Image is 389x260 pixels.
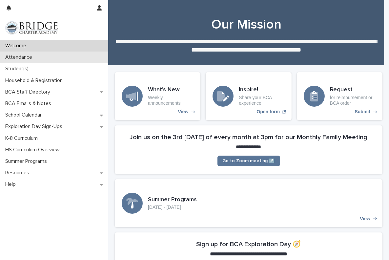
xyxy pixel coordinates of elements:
[360,216,370,222] p: View
[3,158,52,164] p: Summer Programs
[148,86,194,94] h3: What's New
[3,135,43,141] p: K-8 Curriculum
[178,109,189,115] p: View
[239,95,284,106] p: Share your BCA experience
[330,86,376,94] h3: Request
[130,133,368,141] h2: Join us on the 3rd [DATE] of every month at 3pm for our Monthly Family Meeting
[3,77,68,84] p: Household & Registration
[297,72,382,120] a: Submit
[3,43,31,49] p: Welcome
[3,112,47,118] p: School Calendar
[196,240,301,248] h2: Sign up for BCA Exploration Day 🧭
[3,89,55,95] p: BCA Staff Directory
[3,181,21,187] p: Help
[330,95,376,106] p: for reimbursement or BCA order
[3,170,34,176] p: Resources
[217,156,280,166] a: Go to Zoom meeting ↗️
[5,21,58,34] img: V1C1m3IdTEidaUdm9Hs0
[115,179,382,227] a: View
[3,147,65,153] p: HS Curriculum Overview
[115,72,200,120] a: View
[115,17,378,32] h1: Our Mission
[3,54,37,60] p: Attendance
[3,123,68,130] p: Exploration Day Sign-Ups
[3,66,34,72] p: Student(s)
[223,159,275,163] span: Go to Zoom meeting ↗️
[148,196,197,204] h3: Summer Programs
[239,86,284,94] h3: Inspire!
[148,95,194,106] p: Weekly announcements
[148,205,197,210] p: [DATE] - [DATE]
[256,109,280,115] p: Open form
[206,72,291,120] a: Open form
[3,100,56,107] p: BCA Emails & Notes
[355,109,370,115] p: Submit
